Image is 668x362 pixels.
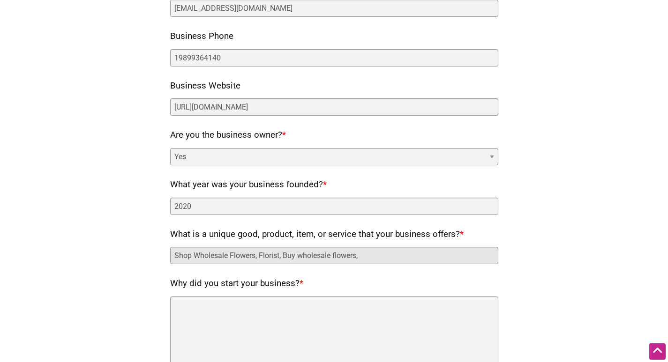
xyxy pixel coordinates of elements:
[170,78,240,94] label: Business Website
[170,127,286,143] label: Are you the business owner?
[170,177,327,193] label: What year was your business founded?
[170,29,233,44] label: Business Phone
[649,343,666,360] div: Scroll Back to Top
[170,227,464,243] label: What is a unique good, product, item, or service that your business offers?
[170,276,303,292] label: Why did you start your business?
